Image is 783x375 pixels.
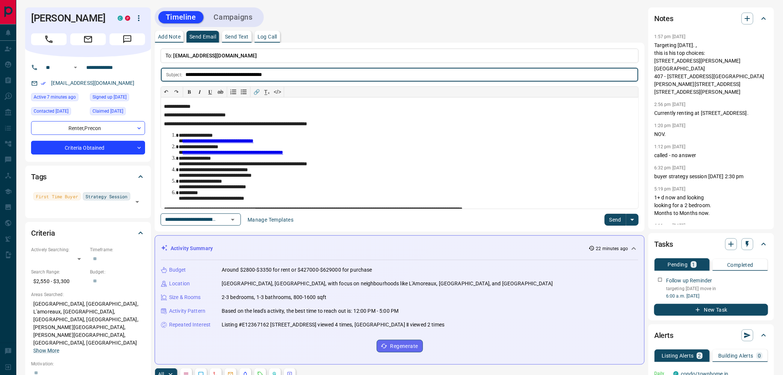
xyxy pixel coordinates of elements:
[239,87,249,97] button: Bullet list
[90,93,145,103] div: Thu Aug 07 2025
[654,223,686,228] p: 4:11 pm [DATE]
[222,266,372,274] p: Around $2800-$3350 for rent or $427000-$629000 for purchase
[34,107,68,115] span: Contacted [DATE]
[93,93,127,101] span: Signed up [DATE]
[169,321,211,329] p: Repeated Interest
[166,72,182,78] p: Subject:
[668,262,688,267] p: Pending
[85,193,128,200] span: Strategy Session
[31,275,86,288] p: $2,550 - $3,300
[228,87,239,97] button: Numbered list
[93,107,123,115] span: Claimed [DATE]
[118,16,123,21] div: condos.ca
[31,227,55,239] h2: Criteria
[605,214,626,226] button: Send
[189,34,216,39] p: Send Email
[666,285,768,292] p: targeting [DATE] move in
[272,87,283,97] button: </>
[31,361,145,367] p: Motivation:
[31,121,145,135] div: Renter , Precon
[662,353,694,358] p: Listing Alerts
[666,293,768,299] p: 6:00 a.m. [DATE]
[727,262,754,268] p: Completed
[654,235,768,253] div: Tasks
[654,144,686,149] p: 1:12 pm [DATE]
[596,245,628,252] p: 22 minutes ago
[218,89,224,95] s: ab
[654,13,673,24] h2: Notes
[654,238,673,250] h2: Tasks
[41,81,46,86] svg: Email Verified
[33,347,59,355] button: Show More
[174,53,257,59] span: [EMAIL_ADDRESS][DOMAIN_NAME]
[258,34,277,39] p: Log Call
[654,304,768,316] button: New Task
[110,33,145,45] span: Message
[377,340,423,352] button: Regenerate
[158,34,181,39] p: Add Note
[654,130,768,138] p: NOV.
[654,123,686,128] p: 1:20 pm [DATE]
[169,266,186,274] p: Budget
[171,87,182,97] button: ↷
[31,298,145,357] p: [GEOGRAPHIC_DATA], [GEOGRAPHIC_DATA], L'amoreaux, [GEOGRAPHIC_DATA], [GEOGRAPHIC_DATA], [GEOGRAPH...
[51,80,135,86] a: [EMAIL_ADDRESS][DOMAIN_NAME]
[171,245,213,252] p: Activity Summary
[34,93,76,101] span: Active 7 minutes ago
[208,89,212,95] span: 𝐔
[222,321,444,329] p: Listing #E12367162 [STREET_ADDRESS] viewed 4 times, [GEOGRAPHIC_DATA] Ⅱ viewed 2 times
[252,87,262,97] button: 🔗
[654,152,768,159] p: called - no answer
[222,280,553,288] p: [GEOGRAPHIC_DATA], [GEOGRAPHIC_DATA], with focus on neighbourhoods like L'Amoreaux, [GEOGRAPHIC_D...
[654,34,686,39] p: 1:57 pm [DATE]
[605,214,639,226] div: split button
[654,326,768,344] div: Alerts
[654,194,768,217] p: 1+ d now and looking looking for a 2 bedroom. Months to Months now.
[31,269,86,275] p: Search Range:
[161,242,638,255] div: Activity Summary22 minutes ago
[205,87,215,97] button: 𝐔
[90,269,145,275] p: Budget:
[698,353,701,358] p: 2
[31,246,86,253] p: Actively Searching:
[222,307,399,315] p: Based on the lead's activity, the best time to reach out is: 12:00 PM - 5:00 PM
[31,12,107,24] h1: [PERSON_NAME]
[169,280,190,288] p: Location
[692,262,695,267] p: 1
[654,173,768,180] p: buyer strategy session [DATE] 2:30 pm
[90,246,145,253] p: Timeframe:
[195,87,205,97] button: 𝑰
[31,291,145,298] p: Areas Searched:
[31,141,145,155] div: Criteria Obtained
[654,109,768,117] p: Currently renting at [STREET_ADDRESS].
[243,214,298,226] button: Manage Templates
[184,87,195,97] button: 𝐁
[215,87,226,97] button: ab
[654,102,686,107] p: 2:56 pm [DATE]
[36,193,78,200] span: First Time Buyer
[666,277,712,285] p: Follow up Reminder
[262,87,272,97] button: T̲ₓ
[158,11,204,23] button: Timeline
[718,353,753,358] p: Building Alerts
[31,93,86,103] div: Mon Sep 15 2025
[31,168,145,186] div: Tags
[222,293,327,301] p: 2-3 bedrooms, 1-3 bathrooms, 800-1600 sqft
[71,63,80,72] button: Open
[31,33,67,45] span: Call
[228,215,238,225] button: Open
[169,293,201,301] p: Size & Rooms
[161,49,639,63] p: To:
[31,224,145,242] div: Criteria
[161,87,171,97] button: ↶
[654,42,768,96] p: Targeting [DATE]. , this is his top choices: [STREET_ADDRESS][PERSON_NAME] [GEOGRAPHIC_DATA] 407 ...
[654,165,686,170] p: 6:32 pm [DATE]
[125,16,130,21] div: property.ca
[225,34,249,39] p: Send Text
[654,10,768,27] div: Notes
[70,33,106,45] span: Email
[132,197,142,207] button: Open
[654,186,686,192] p: 5:19 pm [DATE]
[31,107,86,117] div: Mon Sep 08 2025
[90,107,145,117] div: Mon Aug 11 2025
